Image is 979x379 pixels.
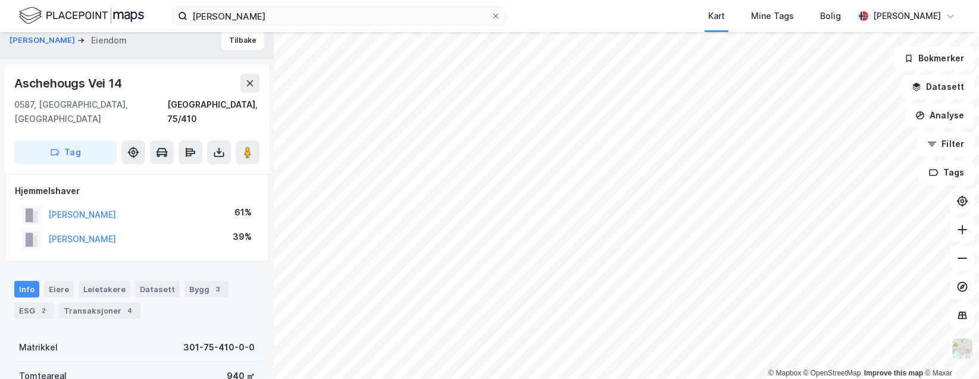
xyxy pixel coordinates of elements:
[14,281,39,297] div: Info
[44,281,74,297] div: Eiere
[14,302,54,319] div: ESG
[820,9,841,23] div: Bolig
[751,9,794,23] div: Mine Tags
[803,369,861,377] a: OpenStreetMap
[91,33,127,48] div: Eiendom
[124,305,136,317] div: 4
[19,5,144,26] img: logo.f888ab2527a4732fd821a326f86c7f29.svg
[37,305,49,317] div: 2
[919,322,979,379] iframe: Chat Widget
[873,9,941,23] div: [PERSON_NAME]
[905,104,974,127] button: Analyse
[768,369,801,377] a: Mapbox
[14,98,167,126] div: 0587, [GEOGRAPHIC_DATA], [GEOGRAPHIC_DATA]
[19,340,58,355] div: Matrikkel
[183,340,255,355] div: 301-75-410-0-0
[10,35,77,46] button: [PERSON_NAME]
[79,281,130,297] div: Leietakere
[221,31,264,50] button: Tilbake
[233,230,252,244] div: 39%
[212,283,224,295] div: 3
[919,161,974,184] button: Tags
[135,281,180,297] div: Datasett
[59,302,140,319] div: Transaksjoner
[14,140,117,164] button: Tag
[15,184,259,198] div: Hjemmelshaver
[234,205,252,220] div: 61%
[917,132,974,156] button: Filter
[894,46,974,70] button: Bokmerker
[708,9,725,23] div: Kart
[187,7,491,25] input: Søk på adresse, matrikkel, gårdeiere, leietakere eller personer
[902,75,974,99] button: Datasett
[14,74,124,93] div: Aschehougs Vei 14
[864,369,923,377] a: Improve this map
[167,98,259,126] div: [GEOGRAPHIC_DATA], 75/410
[184,281,229,297] div: Bygg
